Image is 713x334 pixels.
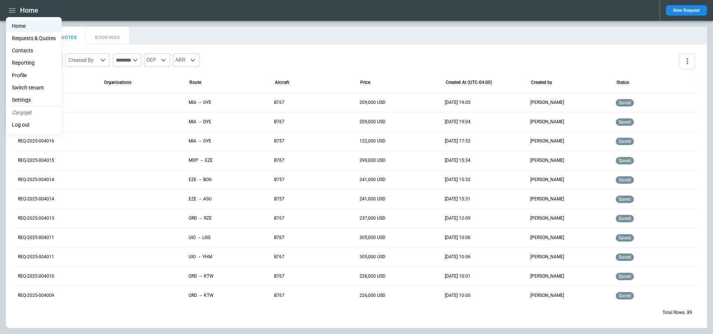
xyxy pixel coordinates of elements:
[6,32,62,45] a: Requests & Quotes
[6,94,62,106] a: Settings
[6,45,62,57] a: Contacts
[6,82,62,94] li: Switch tenant
[6,20,62,32] a: Home
[6,69,62,82] a: Profile
[6,107,62,119] li: Cargojet
[6,119,62,131] li: Log out
[6,57,62,69] a: Reporting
